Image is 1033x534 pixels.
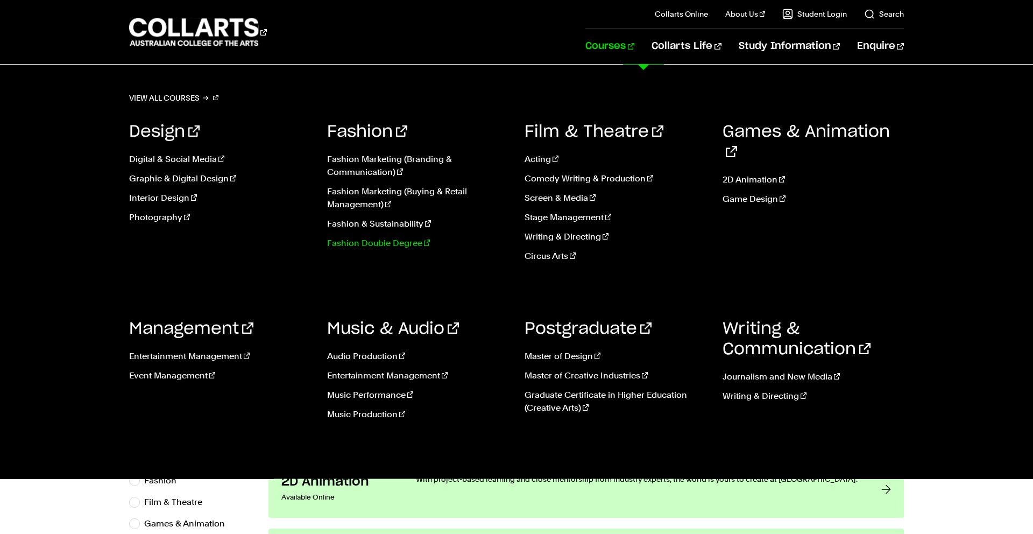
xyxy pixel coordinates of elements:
[416,474,860,484] p: With project-based learning and close mentorship from industry experts, the world is yours to cre...
[129,321,253,337] a: Management
[327,321,459,337] a: Music & Audio
[327,389,509,402] a: Music Performance
[144,516,234,531] label: Games & Animation
[268,461,904,518] a: 2D Animation Available Online With project-based learning and close mentorship from industry expe...
[144,473,185,488] label: Fashion
[525,389,706,414] a: Graduate Certificate in Higher Education (Creative Arts)
[723,193,904,206] a: Game Design
[725,9,765,19] a: About Us
[723,321,871,357] a: Writing & Communication
[129,369,311,382] a: Event Management
[525,321,652,337] a: Postgraduate
[327,408,509,421] a: Music Production
[129,172,311,185] a: Graphic & Digital Design
[129,211,311,224] a: Photography
[281,474,394,490] h3: 2D Animation
[723,390,904,403] a: Writing & Directing
[655,9,708,19] a: Collarts Online
[129,124,200,140] a: Design
[525,172,706,185] a: Comedy Writing & Production
[129,17,267,47] div: Go to homepage
[327,369,509,382] a: Entertainment Management
[525,369,706,382] a: Master of Creative Industries
[525,124,663,140] a: Film & Theatre
[327,185,509,211] a: Fashion Marketing (Buying & Retail Management)
[864,9,904,19] a: Search
[723,173,904,186] a: 2D Animation
[327,237,509,250] a: Fashion Double Degree
[129,153,311,166] a: Digital & Social Media
[525,250,706,263] a: Circus Arts
[327,350,509,363] a: Audio Production
[281,490,394,505] p: Available Online
[129,192,311,205] a: Interior Design
[525,153,706,166] a: Acting
[144,495,211,510] label: Film & Theatre
[525,350,706,363] a: Master of Design
[129,90,218,106] a: View all courses
[652,29,721,64] a: Collarts Life
[739,29,840,64] a: Study Information
[327,124,407,140] a: Fashion
[782,9,847,19] a: Student Login
[525,192,706,205] a: Screen & Media
[857,29,904,64] a: Enquire
[525,230,706,243] a: Writing & Directing
[129,350,311,363] a: Entertainment Management
[525,211,706,224] a: Stage Management
[327,153,509,179] a: Fashion Marketing (Branding & Communication)
[327,217,509,230] a: Fashion & Sustainability
[723,124,890,160] a: Games & Animation
[723,370,904,383] a: Journalism and New Media
[585,29,634,64] a: Courses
